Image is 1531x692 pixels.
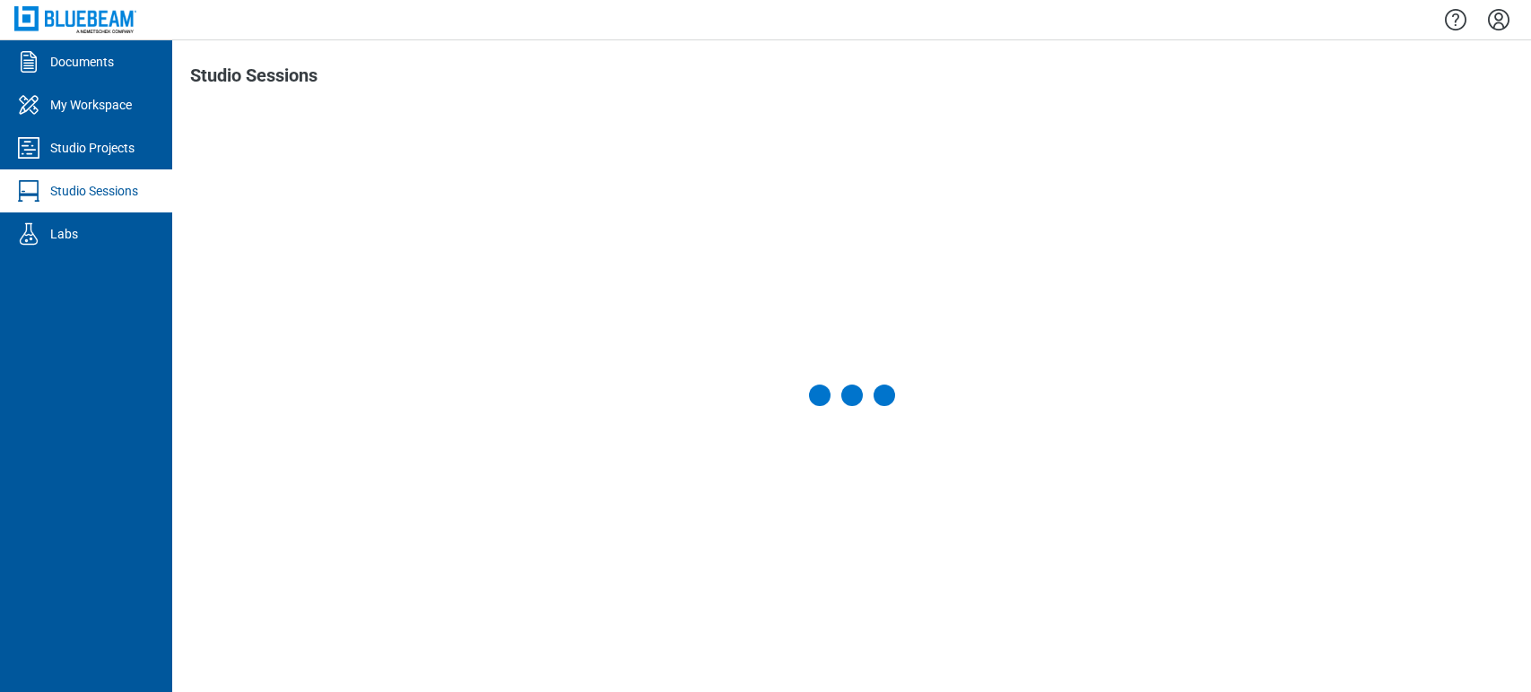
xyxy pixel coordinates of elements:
[14,91,43,119] svg: My Workspace
[14,6,136,32] img: Bluebeam, Inc.
[14,48,43,76] svg: Documents
[190,65,318,94] h1: Studio Sessions
[50,139,135,157] div: Studio Projects
[809,385,895,406] div: loadingMyProjects
[1484,4,1513,35] button: Settings
[50,53,114,71] div: Documents
[14,177,43,205] svg: Studio Sessions
[50,225,78,243] div: Labs
[50,96,132,114] div: My Workspace
[14,220,43,248] svg: Labs
[14,134,43,162] svg: Studio Projects
[50,182,138,200] div: Studio Sessions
